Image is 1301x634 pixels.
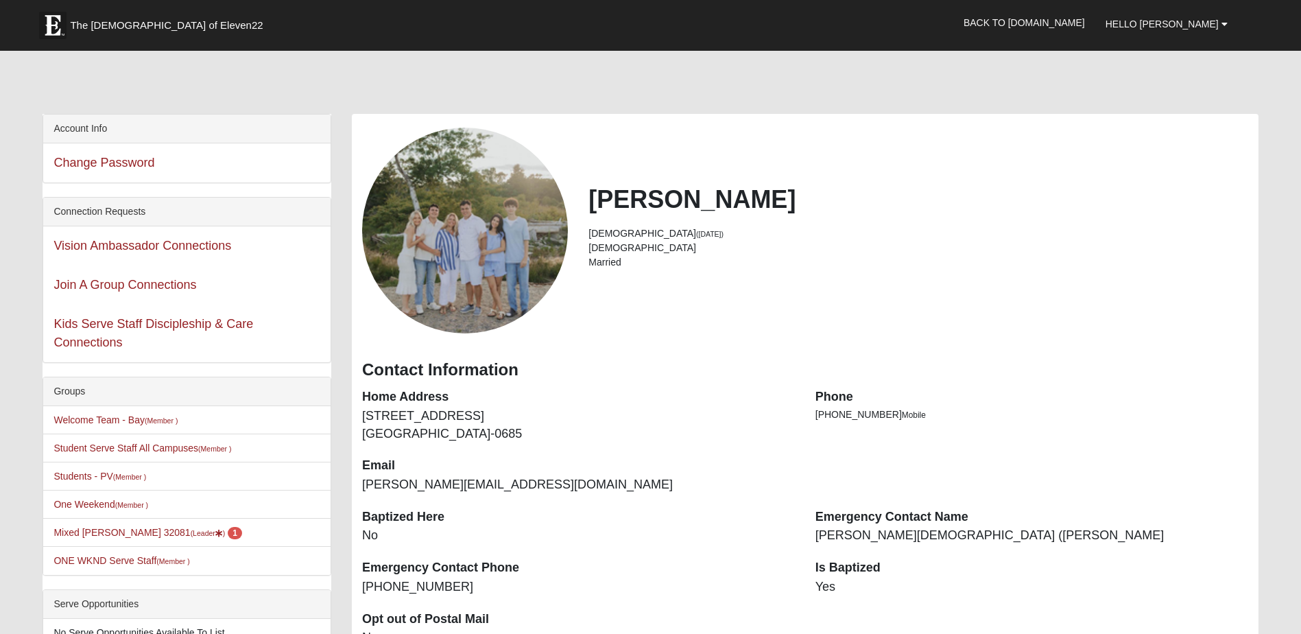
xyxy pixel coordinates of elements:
[362,360,1248,380] h3: Contact Information
[39,12,67,39] img: Eleven22 logo
[53,317,253,349] a: Kids Serve Staff Discipleship & Care Connections
[815,508,1248,526] dt: Emergency Contact Name
[43,198,331,226] div: Connection Requests
[53,239,231,253] a: Vision Ambassador Connections
[815,527,1248,545] dd: [PERSON_NAME][DEMOGRAPHIC_DATA] ([PERSON_NAME]
[362,527,795,545] dd: No
[588,241,1248,255] li: [DEMOGRAPHIC_DATA]
[588,226,1248,241] li: [DEMOGRAPHIC_DATA]
[53,156,154,169] a: Change Password
[362,388,795,406] dt: Home Address
[198,445,231,453] small: (Member )
[588,185,1248,214] h2: [PERSON_NAME]
[362,559,795,577] dt: Emergency Contact Phone
[43,377,331,406] div: Groups
[228,527,242,539] span: number of pending members
[953,5,1095,40] a: Back to [DOMAIN_NAME]
[362,128,568,333] a: View Fullsize Photo
[43,115,331,143] div: Account Info
[362,408,795,443] dd: [STREET_ADDRESS] [GEOGRAPHIC_DATA]-0685
[815,578,1248,596] dd: Yes
[32,5,307,39] a: The [DEMOGRAPHIC_DATA] of Eleven22
[362,578,795,596] dd: [PHONE_NUMBER]
[53,527,241,538] a: Mixed [PERSON_NAME] 32081(Leader) 1
[53,499,148,510] a: One Weekend(Member )
[53,443,231,454] a: Student Serve Staff All Campuses(Member )
[53,414,178,425] a: Welcome Team - Bay(Member )
[588,255,1248,270] li: Married
[815,559,1248,577] dt: Is Baptized
[362,508,795,526] dt: Baptized Here
[115,501,148,509] small: (Member )
[53,555,189,566] a: ONE WKND Serve Staff(Member )
[362,611,795,629] dt: Opt out of Postal Mail
[1095,7,1238,41] a: Hello [PERSON_NAME]
[43,590,331,619] div: Serve Opportunities
[113,473,146,481] small: (Member )
[362,476,795,494] dd: [PERSON_NAME][EMAIL_ADDRESS][DOMAIN_NAME]
[902,410,926,420] span: Mobile
[70,19,263,32] span: The [DEMOGRAPHIC_DATA] of Eleven22
[362,457,795,475] dt: Email
[156,557,189,565] small: (Member )
[815,408,1248,422] li: [PHONE_NUMBER]
[53,471,146,482] a: Students - PV(Member )
[815,388,1248,406] dt: Phone
[696,230,724,238] small: ([DATE])
[1106,19,1219,30] span: Hello [PERSON_NAME]
[191,529,226,537] small: (Leader )
[145,416,178,425] small: (Member )
[53,278,196,292] a: Join A Group Connections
